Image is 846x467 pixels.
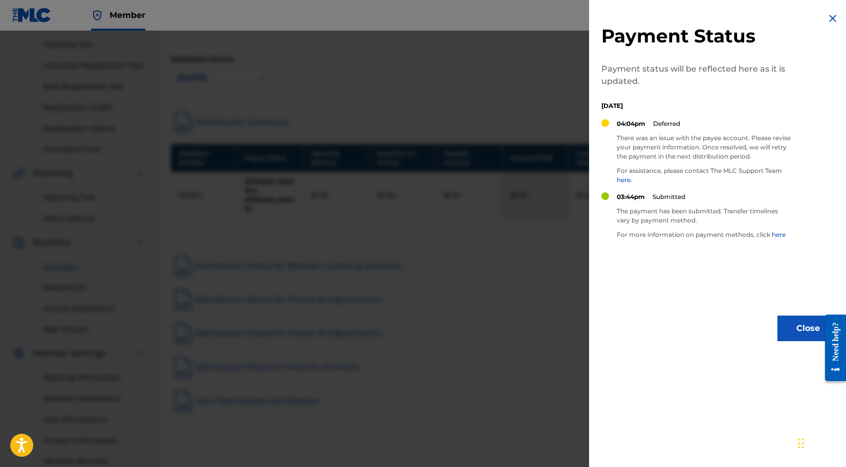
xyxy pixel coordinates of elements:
[12,8,52,23] img: MLC Logo
[617,119,645,128] p: 04:04pm
[798,428,804,459] div: Drag
[617,166,791,185] p: For assistance, please contact The MLC Support Team
[817,306,846,390] iframe: Resource Center
[617,192,645,202] p: 03:44pm
[601,25,791,48] h2: Payment Status
[653,119,680,128] p: Deferred
[795,418,846,467] iframe: Chat Widget
[617,134,791,161] p: There was an issue with the payee account. Please revise your payment information. Once resolved,...
[653,192,685,202] p: Submitted
[110,9,145,21] span: Member
[617,207,791,225] p: The payment has been submitted. Transfer timelines vary by payment method.
[617,176,632,184] a: here.
[772,231,786,238] a: here
[601,63,791,87] p: Payment status will be reflected here as it is updated.
[617,230,791,239] p: For more information on payment methods, click
[91,9,103,21] img: Top Rightsholder
[601,101,791,110] p: [DATE]
[777,316,839,341] button: Close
